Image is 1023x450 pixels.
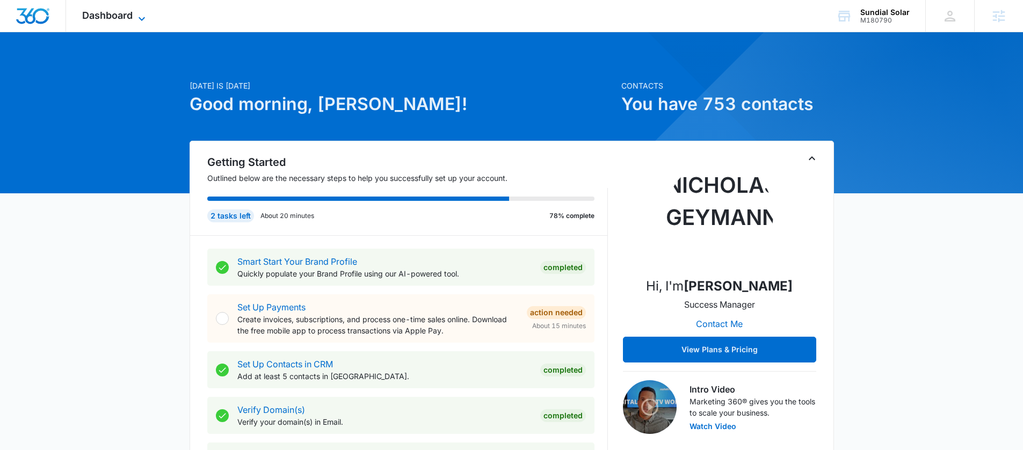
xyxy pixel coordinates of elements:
p: Contacts [621,80,834,91]
p: 78% complete [549,211,594,221]
p: About 20 minutes [260,211,314,221]
p: Marketing 360® gives you the tools to scale your business. [690,396,816,418]
h1: Good morning, [PERSON_NAME]! [190,91,615,117]
h2: Getting Started [207,154,608,170]
div: 2 tasks left [207,209,254,222]
button: Toggle Collapse [806,152,818,165]
div: Action Needed [527,306,586,319]
p: Hi, I'm [646,277,793,296]
div: account name [860,8,910,17]
span: About 15 minutes [532,321,586,331]
p: Verify your domain(s) in Email. [237,416,532,427]
div: Completed [540,261,586,274]
h3: Intro Video [690,383,816,396]
a: Set Up Contacts in CRM [237,359,333,369]
img: Intro Video [623,380,677,434]
p: Add at least 5 contacts in [GEOGRAPHIC_DATA]. [237,371,532,382]
div: account id [860,17,910,24]
a: Verify Domain(s) [237,404,305,415]
a: Smart Start Your Brand Profile [237,256,357,267]
p: Create invoices, subscriptions, and process one-time sales online. Download the free mobile app t... [237,314,518,336]
p: [DATE] is [DATE] [190,80,615,91]
button: Contact Me [685,311,753,337]
p: Quickly populate your Brand Profile using our AI-powered tool. [237,268,532,279]
div: Completed [540,364,586,376]
h1: You have 753 contacts [621,91,834,117]
p: Outlined below are the necessary steps to help you successfully set up your account. [207,172,608,184]
button: Watch Video [690,423,736,430]
button: View Plans & Pricing [623,337,816,362]
div: Completed [540,409,586,422]
p: Success Manager [684,298,755,311]
strong: [PERSON_NAME] [684,278,793,294]
a: Set Up Payments [237,302,306,313]
img: Nicholas Geymann [666,161,773,268]
span: Dashboard [82,10,133,21]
